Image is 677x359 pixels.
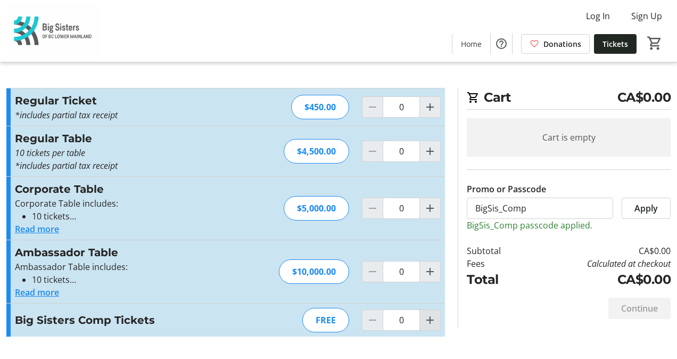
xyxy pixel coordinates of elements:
[15,244,247,260] h3: Ambassador Table
[15,181,247,197] h3: Corporate Table
[383,141,420,162] input: Regular Table Quantity
[617,88,671,107] span: CA$0.00
[586,10,610,22] span: Log In
[279,259,349,284] div: $10,000.00
[631,10,662,22] span: Sign Up
[15,147,85,159] em: 10 tickets per table
[467,244,526,257] td: Subtotal
[284,139,349,164] div: $4,500.00
[383,96,420,118] input: Regular Ticket Quantity
[467,219,671,232] p: BigSis_Comp passcode applied.
[383,261,420,282] input: Ambassador Table Quantity
[15,312,247,328] h3: Big Sisters Comp Tickets
[467,183,546,195] label: Promo or Passcode
[291,95,349,119] div: $450.00
[284,196,349,221] div: $5,000.00
[32,210,247,223] li: 10 tickets
[15,286,59,299] button: Read more
[15,109,118,121] em: *includes partial tax receipt
[15,260,247,273] p: Ambassador Table includes:
[452,34,490,54] a: Home
[383,309,420,331] input: Big Sisters Comp Tickets Quantity
[634,202,658,215] span: Apply
[594,34,637,54] a: Tickets
[467,270,526,289] td: Total
[420,97,440,117] button: Increment by one
[623,7,671,25] button: Sign Up
[420,141,440,161] button: Increment by one
[302,308,349,332] div: FREE
[467,198,613,219] input: Enter promo or passcode
[15,223,59,235] button: Read more
[467,257,526,270] td: Fees
[491,33,512,54] button: Help
[6,4,101,58] img: Big Sisters of BC Lower Mainland's Logo
[577,7,618,25] button: Log In
[622,198,671,219] button: Apply
[521,34,590,54] a: Donations
[420,198,440,218] button: Increment by one
[602,38,628,50] span: Tickets
[15,130,247,146] h3: Regular Table
[467,118,671,157] div: Cart is empty
[32,273,247,286] li: 10 tickets
[15,197,247,210] p: Corporate Table includes:
[383,198,420,219] input: Corporate Table Quantity
[15,93,247,109] h3: Regular Ticket
[467,88,671,110] h2: Cart
[461,38,482,50] span: Home
[420,310,440,330] button: Increment by one
[15,160,118,172] em: *includes partial tax receipt
[645,34,664,53] button: Cart
[526,270,671,289] td: CA$0.00
[526,244,671,257] td: CA$0.00
[543,38,581,50] span: Donations
[526,257,671,270] td: Calculated at checkout
[420,262,440,282] button: Increment by one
